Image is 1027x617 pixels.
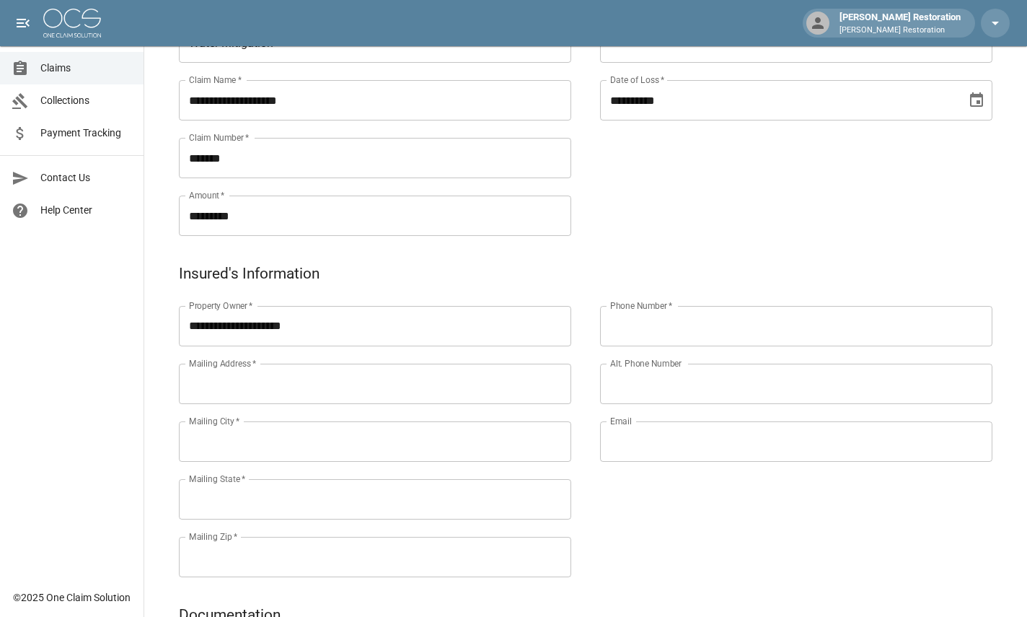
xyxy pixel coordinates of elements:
span: Collections [40,93,132,108]
span: Contact Us [40,170,132,185]
label: Claim Name [189,74,242,86]
img: ocs-logo-white-transparent.png [43,9,101,38]
label: Claim Number [189,131,249,144]
span: Help Center [40,203,132,218]
label: Alt. Phone Number [610,357,682,369]
label: Mailing City [189,415,240,427]
label: Mailing Zip [189,530,238,543]
label: Phone Number [610,299,672,312]
label: Mailing Address [189,357,256,369]
button: open drawer [9,9,38,38]
label: Email [610,415,632,427]
label: Mailing State [189,473,245,485]
button: Choose date, selected date is Sep 2, 2025 [962,86,991,115]
span: Claims [40,61,132,76]
span: Payment Tracking [40,126,132,141]
label: Amount [189,189,225,201]
label: Date of Loss [610,74,664,86]
div: [PERSON_NAME] Restoration [834,10,966,36]
div: © 2025 One Claim Solution [13,590,131,605]
label: Property Owner [189,299,253,312]
p: [PERSON_NAME] Restoration [839,25,961,37]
